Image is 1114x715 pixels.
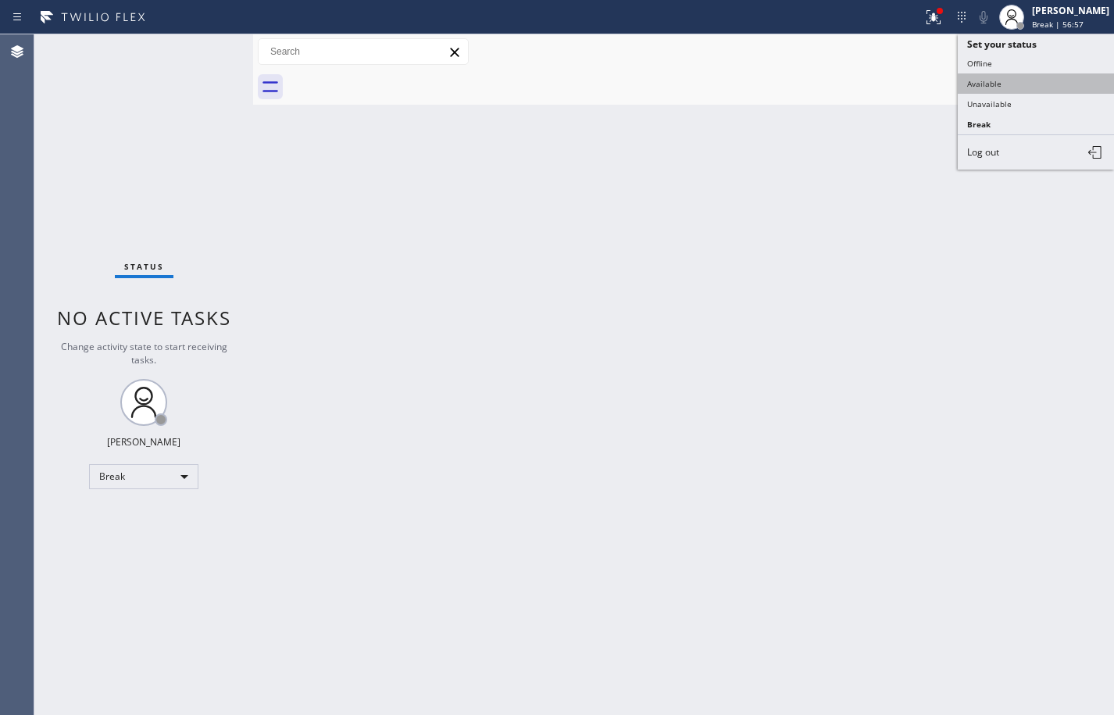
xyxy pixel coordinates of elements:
[57,305,231,331] span: No active tasks
[107,435,180,449] div: [PERSON_NAME]
[973,6,994,28] button: Mute
[89,464,198,489] div: Break
[1032,19,1084,30] span: Break | 56:57
[259,39,468,64] input: Search
[1032,4,1109,17] div: [PERSON_NAME]
[124,261,164,272] span: Status
[61,340,227,366] span: Change activity state to start receiving tasks.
